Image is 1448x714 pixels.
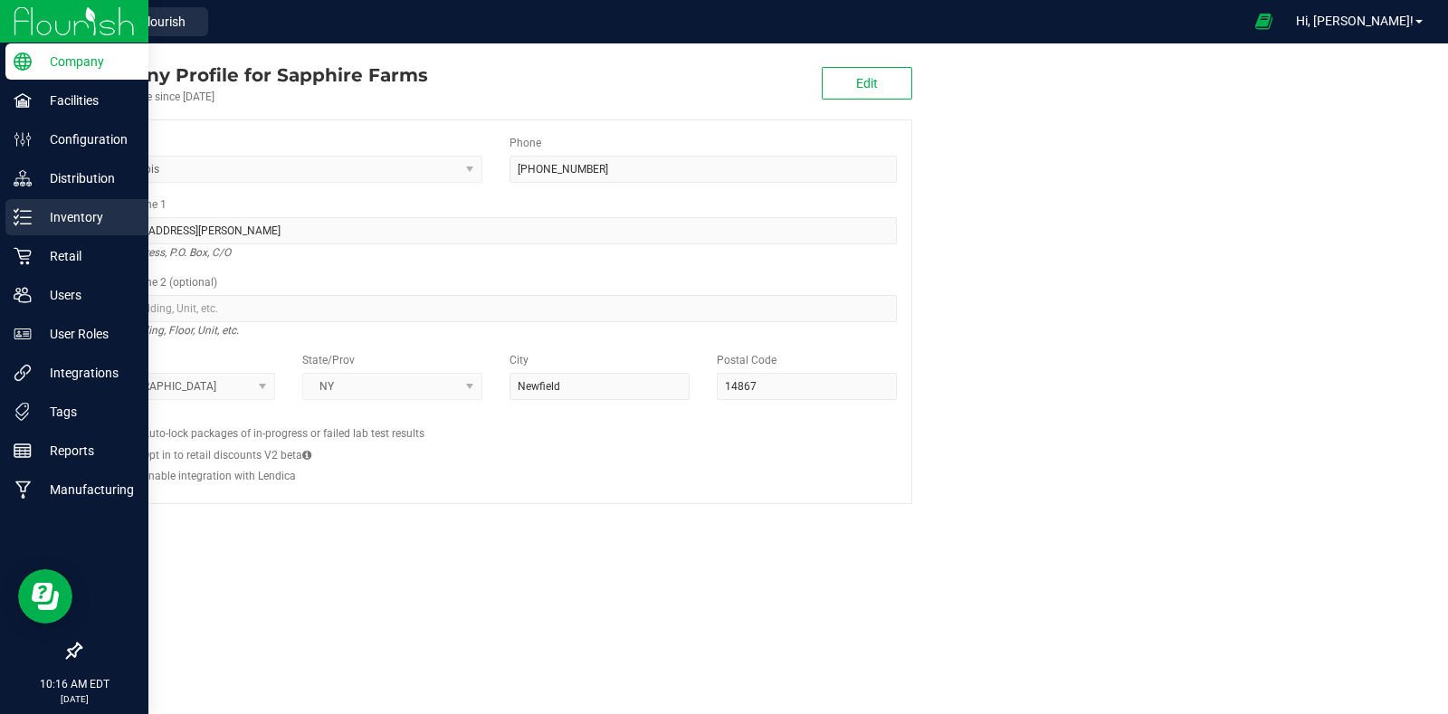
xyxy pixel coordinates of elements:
label: City [510,352,529,368]
inline-svg: Inventory [14,208,32,226]
p: User Roles [32,323,140,345]
inline-svg: Facilities [14,91,32,109]
p: Retail [32,245,140,267]
inline-svg: Distribution [14,169,32,187]
inline-svg: Reports [14,442,32,460]
input: Address [95,217,897,244]
button: Edit [822,67,912,100]
label: Auto-lock packages of in-progress or failed lab test results [142,425,424,442]
p: Users [32,284,140,306]
label: Postal Code [717,352,776,368]
p: [DATE] [8,692,140,706]
i: Street address, P.O. Box, C/O [95,242,231,263]
div: Sapphire Farms [80,62,428,89]
inline-svg: Tags [14,403,32,421]
inline-svg: Integrations [14,364,32,382]
inline-svg: Manufacturing [14,481,32,499]
input: Postal Code [717,373,897,400]
h2: Configs [95,414,897,425]
input: (123) 456-7890 [510,156,897,183]
i: Suite, Building, Floor, Unit, etc. [95,319,239,341]
p: Manufacturing [32,479,140,500]
p: 10:16 AM EDT [8,676,140,692]
p: Configuration [32,129,140,150]
p: Distribution [32,167,140,189]
label: State/Prov [302,352,355,368]
iframe: Resource center [18,569,72,624]
p: Facilities [32,90,140,111]
p: Inventory [32,206,140,228]
inline-svg: Retail [14,247,32,265]
span: Edit [856,76,878,90]
label: Phone [510,135,541,151]
input: Suite, Building, Unit, etc. [95,295,897,322]
inline-svg: Users [14,286,32,304]
label: Opt in to retail discounts V2 beta [142,447,311,463]
p: Company [32,51,140,72]
inline-svg: User Roles [14,325,32,343]
label: Enable integration with Lendica [142,468,296,484]
input: City [510,373,690,400]
inline-svg: Configuration [14,130,32,148]
label: Address Line 2 (optional) [95,274,217,290]
span: Open Ecommerce Menu [1243,4,1284,39]
p: Reports [32,440,140,462]
p: Tags [32,401,140,423]
span: Hi, [PERSON_NAME]! [1296,14,1414,28]
inline-svg: Company [14,52,32,71]
div: Account active since [DATE] [80,89,428,105]
p: Integrations [32,362,140,384]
